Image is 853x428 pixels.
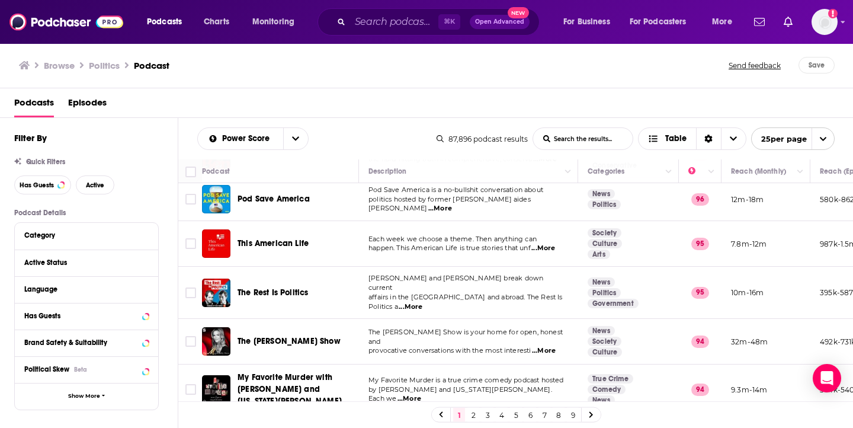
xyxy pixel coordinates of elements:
input: Search podcasts, credits, & more... [350,12,438,31]
span: Quick Filters [26,158,65,166]
h2: Filter By [14,132,47,143]
button: open menu [622,12,704,31]
button: Choose View [638,127,746,150]
a: Society [588,228,621,238]
a: Culture [588,239,622,248]
img: The Rest Is Politics [202,279,230,307]
span: Toggle select row [185,288,196,298]
span: Toggle select row [185,384,196,395]
p: 9.3m-14m [731,385,767,395]
button: Column Actions [793,165,807,179]
a: Browse [44,60,75,71]
span: Toggle select row [185,194,196,205]
span: Pod Save America is a no-bullshit conversation about [368,186,543,194]
button: Active Status [24,255,149,270]
p: 95 [691,238,709,250]
span: Podcasts [147,14,182,30]
a: My Favorite Murder with [PERSON_NAME] and [US_STATE][PERSON_NAME] [238,372,355,407]
a: News [588,395,615,405]
span: For Business [563,14,610,30]
button: Send feedback [725,57,784,74]
span: For Podcasters [630,14,687,30]
button: Save [799,57,835,74]
span: My Favorite Murder with [PERSON_NAME] and [US_STATE][PERSON_NAME] [238,372,342,406]
span: ...More [531,244,555,253]
a: 4 [496,408,508,422]
span: Logged in as LoriBecker [812,9,838,35]
span: Active [86,182,104,189]
div: 87,896 podcast results [437,135,528,143]
p: 32m-48m [731,337,768,347]
button: Political SkewBeta [24,362,149,376]
span: 25 per page [752,130,807,148]
a: 1 [453,408,465,422]
button: Has Guests [24,308,149,323]
span: The [PERSON_NAME] Show is your home for open, honest and [368,328,563,346]
p: 7.8m-12m [731,239,767,249]
a: Society [588,337,621,346]
svg: Add a profile image [828,9,838,18]
span: Table [665,135,687,143]
span: Monitoring [252,14,294,30]
img: Pod Save America [202,185,230,213]
a: Politics [588,200,621,209]
button: open menu [139,12,197,31]
p: 95 [691,287,709,299]
a: Charts [196,12,236,31]
span: New [508,7,529,18]
span: More [712,14,732,30]
button: Language [24,282,149,296]
button: Column Actions [662,165,676,179]
a: This American Life [238,238,309,250]
div: Categories [588,164,624,178]
img: This American Life [202,229,230,258]
a: 6 [524,408,536,422]
a: 5 [510,408,522,422]
span: politics hosted by former [PERSON_NAME] aides [PERSON_NAME] [368,195,531,213]
a: Politics [588,288,621,298]
a: Show notifications dropdown [749,12,769,32]
button: open menu [283,128,308,149]
a: Podcasts [14,93,54,117]
button: open menu [198,135,283,143]
img: User Profile [812,9,838,35]
img: My Favorite Murder with Karen Kilgariff and Georgia Hardstark [202,375,230,404]
a: 9 [567,408,579,422]
span: The [PERSON_NAME] Show [238,336,341,346]
a: 7 [538,408,550,422]
span: affairs in the [GEOGRAPHIC_DATA] and abroad. The Rest Is Politics a [368,293,563,311]
a: Show notifications dropdown [779,12,797,32]
a: News [588,189,615,199]
button: Category [24,228,149,242]
div: Active Status [24,258,141,267]
h3: Podcast [134,60,169,71]
p: 94 [691,384,709,395]
div: Podcast [202,164,230,178]
img: Podchaser - Follow, Share and Rate Podcasts [9,11,123,33]
img: The Megyn Kelly Show [202,327,230,356]
a: Culture [588,347,622,357]
button: Brand Safety & Suitability [24,335,149,350]
a: 8 [553,408,565,422]
a: Episodes [68,93,107,117]
a: Government [588,299,639,308]
div: Description [368,164,406,178]
a: Arts [588,250,610,259]
span: Political Skew [24,365,69,373]
span: Charts [204,14,229,30]
span: by [PERSON_NAME] and [US_STATE][PERSON_NAME]. Each we [368,385,552,403]
a: The Rest Is Politics [238,287,308,299]
p: 94 [691,336,709,347]
span: Power Score [222,135,274,143]
button: Has Guests [14,175,71,194]
p: 96 [691,193,709,205]
button: open menu [244,12,310,31]
h2: Choose List sort [197,127,309,150]
a: Pod Save America [238,193,310,205]
div: Search podcasts, credits, & more... [329,8,551,36]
